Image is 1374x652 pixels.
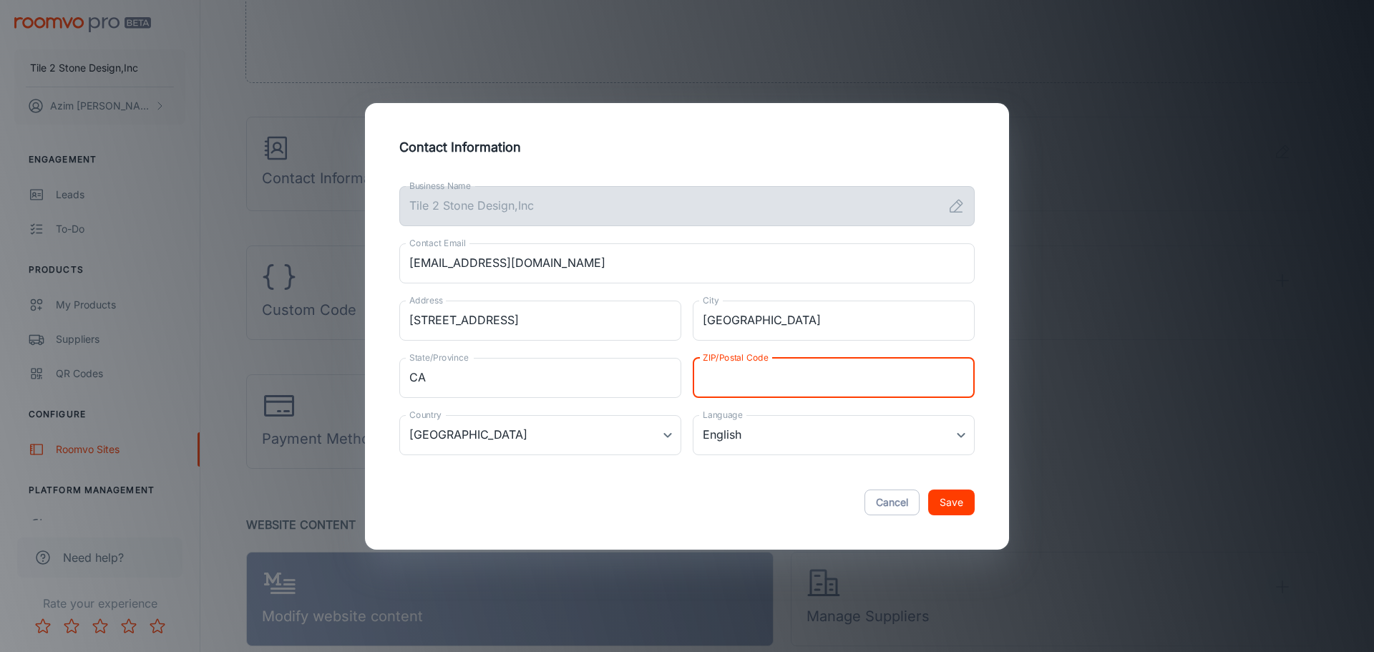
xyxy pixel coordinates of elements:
label: State/Province [409,351,469,364]
label: ZIP/Postal Code [703,351,769,364]
h2: Contact Information [382,120,992,175]
label: Contact Email [409,237,466,249]
div: English [693,415,975,455]
label: Address [409,294,443,306]
label: Language [703,409,743,421]
div: [GEOGRAPHIC_DATA] [399,415,681,455]
button: Save [928,490,975,515]
label: Country [409,409,442,421]
label: Business Name [409,180,471,192]
button: Cancel [864,490,920,515]
label: City [703,294,719,306]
